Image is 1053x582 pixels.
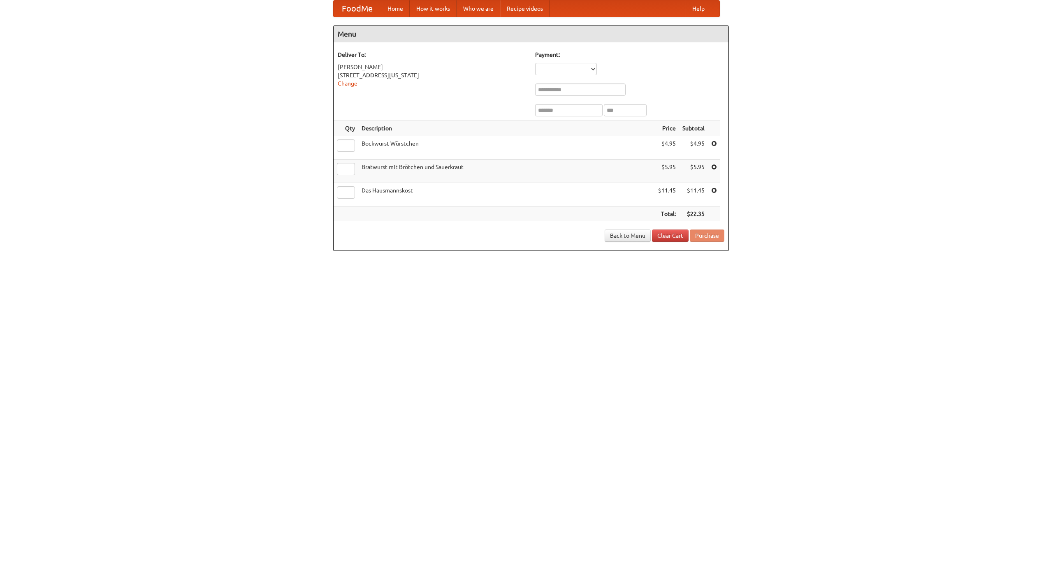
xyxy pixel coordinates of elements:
[358,183,655,206] td: Das Hausmannskost
[679,183,708,206] td: $11.45
[410,0,457,17] a: How it works
[338,71,527,79] div: [STREET_ADDRESS][US_STATE]
[457,0,500,17] a: Who we are
[679,121,708,136] th: Subtotal
[655,206,679,222] th: Total:
[679,160,708,183] td: $5.95
[500,0,550,17] a: Recipe videos
[358,136,655,160] td: Bockwurst Würstchen
[655,121,679,136] th: Price
[679,136,708,160] td: $4.95
[358,160,655,183] td: Bratwurst mit Brötchen und Sauerkraut
[338,51,527,59] h5: Deliver To:
[535,51,724,59] h5: Payment:
[605,230,651,242] a: Back to Menu
[358,121,655,136] th: Description
[690,230,724,242] button: Purchase
[686,0,711,17] a: Help
[655,136,679,160] td: $4.95
[334,121,358,136] th: Qty
[655,160,679,183] td: $5.95
[652,230,689,242] a: Clear Cart
[679,206,708,222] th: $22.35
[338,80,357,87] a: Change
[334,26,728,42] h4: Menu
[381,0,410,17] a: Home
[334,0,381,17] a: FoodMe
[655,183,679,206] td: $11.45
[338,63,527,71] div: [PERSON_NAME]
